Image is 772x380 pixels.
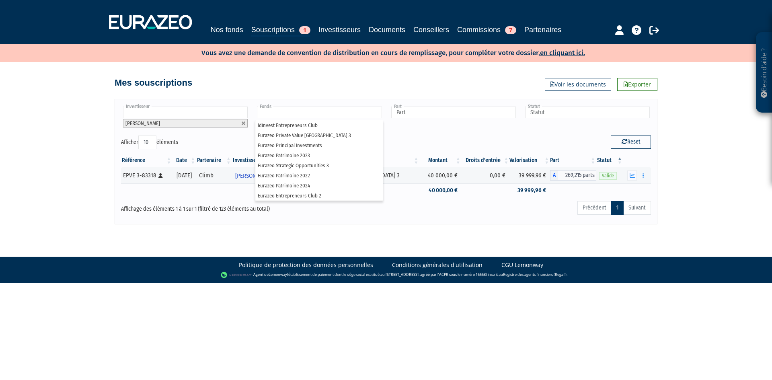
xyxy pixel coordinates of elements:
[299,26,310,34] span: 1
[121,136,178,149] label: Afficher éléments
[8,271,764,279] div: - Agent de (établissement de paiement dont le siège social est situé au [STREET_ADDRESS], agréé p...
[462,167,509,183] td: 0,00 €
[419,167,462,183] td: 40 000,00 €
[524,24,561,35] a: Partenaires
[232,167,288,183] a: [PERSON_NAME]
[115,78,192,88] h4: Mes souscriptions
[760,37,769,109] p: Besoin d'aide ?
[232,154,288,167] th: Investisseur: activer pour trier la colonne par ordre croissant
[235,168,275,183] span: [PERSON_NAME]
[255,181,382,191] li: Eurazeo Patrimoine 2024
[121,200,335,213] div: Affichage des éléments 1 à 1 sur 1 (filtré de 123 éléments au total)
[550,154,596,167] th: Part: activer pour trier la colonne par ordre croissant
[617,78,657,91] a: Exporter
[550,170,596,181] div: A - Eurazeo Private Value Europe 3
[413,24,449,35] a: Conseillers
[123,171,170,180] div: EPVE 3-83318
[558,170,596,181] span: 269,215 parts
[211,24,243,35] a: Nos fonds
[540,49,585,57] a: en cliquant ici.
[503,272,567,277] a: Registre des agents financiers (Regafi)
[611,136,651,148] button: Reset
[178,46,585,58] p: Vous avez une demande de convention de distribution en cours de remplissage, pour compléter votre...
[599,172,617,180] span: Valide
[125,120,160,126] span: [PERSON_NAME]
[196,167,232,183] td: Climb
[255,150,382,160] li: Eurazeo Patrimoine 2023
[462,154,509,167] th: Droits d'entrée: activer pour trier la colonne par ordre croissant
[121,154,172,167] th: Référence : activer pour trier la colonne par ordre croissant
[501,261,543,269] a: CGU Lemonway
[419,183,462,197] td: 40 000,00 €
[419,154,462,167] th: Montant: activer pour trier la colonne par ordre croissant
[175,171,194,180] div: [DATE]
[369,24,405,35] a: Documents
[269,272,287,277] a: Lemonway
[138,136,156,149] select: Afficheréléments
[457,24,516,35] a: Commissions7
[255,160,382,170] li: Eurazeo Strategic Opportunities 3
[318,24,361,35] a: Investisseurs
[596,154,623,167] th: Statut : activer pour trier la colonne par ordre d&eacute;croissant
[505,26,516,34] span: 7
[255,140,382,150] li: Eurazeo Principal Investments
[550,170,558,181] span: A
[392,261,482,269] a: Conditions générales d'utilisation
[255,130,382,140] li: Eurazeo Private Value [GEOGRAPHIC_DATA] 3
[221,271,252,279] img: logo-lemonway.png
[611,201,624,215] a: 1
[509,154,550,167] th: Valorisation: activer pour trier la colonne par ordre croissant
[158,173,163,178] i: [Français] Personne physique
[255,170,382,181] li: Eurazeo Patrimoine 2022
[251,24,310,37] a: Souscriptions1
[255,120,382,130] li: Idinvest Entrepreneurs Club
[509,183,550,197] td: 39 999,96 €
[545,78,611,91] a: Voir les documents
[239,261,373,269] a: Politique de protection des données personnelles
[172,154,197,167] th: Date: activer pour trier la colonne par ordre croissant
[109,15,192,29] img: 1732889491-logotype_eurazeo_blanc_rvb.png
[196,154,232,167] th: Partenaire: activer pour trier la colonne par ordre croissant
[255,191,382,201] li: Eurazeo Entrepreneurs Club 2
[509,167,550,183] td: 39 999,96 €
